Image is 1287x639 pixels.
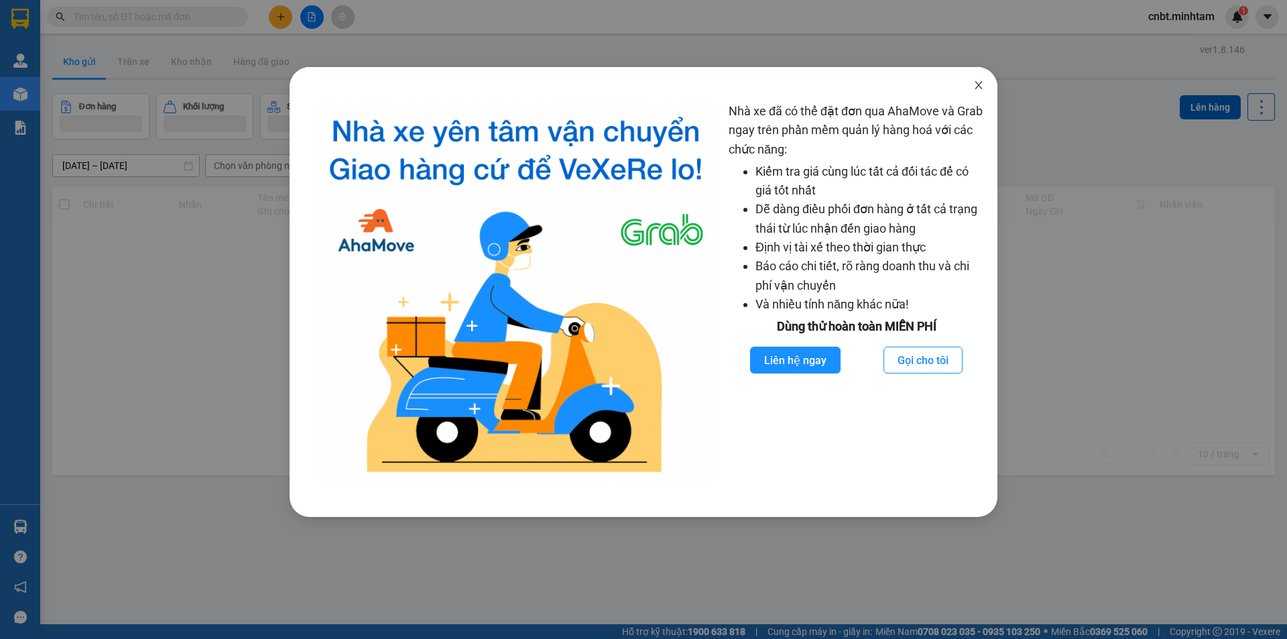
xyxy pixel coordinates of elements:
button: Close [960,67,997,105]
img: logo [314,102,718,483]
li: Dễ dàng điều phối đơn hàng ở tất cả trạng thái từ lúc nhận đến giao hàng [755,200,984,238]
div: Nhà xe đã có thể đặt đơn qua AhaMove và Grab ngay trên phần mềm quản lý hàng hoá với các chức năng: [729,102,984,483]
button: Liên hệ ngay [750,347,841,373]
div: Dùng thử hoàn toàn MIỄN PHÍ [729,317,984,336]
span: Liên hệ ngay [764,352,826,369]
button: Gọi cho tôi [883,347,963,373]
li: Báo cáo chi tiết, rõ ràng doanh thu và chi phí vận chuyển [755,257,984,295]
li: Định vị tài xế theo thời gian thực [755,238,984,257]
li: Kiểm tra giá cùng lúc tất cả đối tác để có giá tốt nhất [755,162,984,200]
li: Và nhiều tính năng khác nữa! [755,295,984,314]
span: close [973,80,984,91]
span: Gọi cho tôi [898,352,948,369]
